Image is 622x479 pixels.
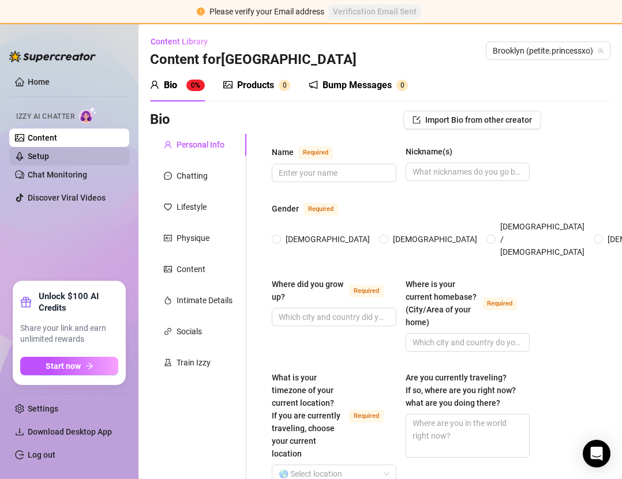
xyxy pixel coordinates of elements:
span: Izzy AI Chatter [16,111,74,122]
input: Name [279,167,387,179]
span: team [597,47,604,54]
button: Content Library [150,32,217,51]
div: Products [237,78,274,92]
img: logo-BBDzfeDw.svg [9,51,96,62]
span: link [164,327,172,335]
label: Where did you grow up? [272,278,396,303]
div: Gender [272,202,299,215]
span: Content Library [151,37,208,46]
div: Train Izzy [177,356,211,369]
div: Nickname(s) [406,145,452,158]
a: Log out [28,450,55,459]
span: picture [164,265,172,273]
span: user [164,141,172,149]
button: Import Bio from other creator [403,111,541,129]
div: Where did you grow up? [272,278,344,303]
span: arrow-right [85,362,93,370]
div: Personal Info [177,138,224,151]
span: [DEMOGRAPHIC_DATA] / [DEMOGRAPHIC_DATA] [496,220,589,258]
button: Start nowarrow-right [20,357,118,375]
div: Chatting [177,169,208,182]
a: Content [28,133,57,142]
span: Required [303,203,338,216]
span: Brooklyn (petite.princessxo) [493,42,604,59]
label: Name [272,145,346,159]
sup: 0 [396,80,408,91]
span: [DEMOGRAPHIC_DATA] [388,233,482,246]
div: Content [177,263,205,276]
div: Physique [177,232,209,244]
span: What is your timezone of your current location? If you are currently traveling, choose your curre... [272,373,340,458]
label: Nickname(s) [406,145,460,158]
span: message [164,172,172,180]
input: Where is your current homebase? (City/Area of your home) [413,336,521,349]
span: Required [482,297,517,310]
span: picture [223,80,233,89]
span: import [413,116,421,124]
span: idcard [164,234,172,242]
span: download [15,427,24,436]
div: Name [272,146,294,159]
img: AI Chatter [79,107,97,123]
div: Please verify your Email address [209,5,324,18]
label: Gender [272,202,351,216]
input: Where did you grow up? [279,311,387,323]
div: Socials [177,325,202,338]
span: heart [164,203,172,211]
button: Verification Email Sent [329,5,421,18]
span: [DEMOGRAPHIC_DATA] [281,233,374,246]
a: Home [28,77,50,86]
span: Are you currently traveling? If so, where are you right now? what are you doing there? [406,373,516,408]
span: Required [298,146,333,159]
span: user [150,80,159,89]
div: Where is your current homebase? (City/Area of your home) [406,278,478,329]
a: Setup [28,152,49,161]
span: Import Bio from other creator [425,115,532,125]
span: exclamation-circle [197,7,205,16]
div: Lifestyle [177,201,207,213]
h3: Content for [GEOGRAPHIC_DATA] [150,51,357,69]
sup: 0 [279,80,290,91]
span: experiment [164,359,172,367]
span: Required [349,410,384,423]
a: Settings [28,404,58,413]
a: Chat Monitoring [28,170,87,179]
span: Start now [46,361,81,371]
sup: 0% [186,80,205,91]
span: Required [349,285,384,297]
strong: Unlock $100 AI Credits [39,291,118,314]
span: Download Desktop App [28,427,112,436]
div: Intimate Details [177,294,233,307]
h3: Bio [150,111,170,129]
span: gift [20,296,32,308]
span: notification [309,80,318,89]
div: Open Intercom Messenger [583,440,610,467]
span: fire [164,296,172,304]
div: Bio [164,78,177,92]
div: Bump Messages [323,78,392,92]
a: Discover Viral Videos [28,193,106,202]
label: Where is your current homebase? (City/Area of your home) [406,278,530,329]
span: Share your link and earn unlimited rewards [20,323,118,345]
input: Nickname(s) [413,165,521,178]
